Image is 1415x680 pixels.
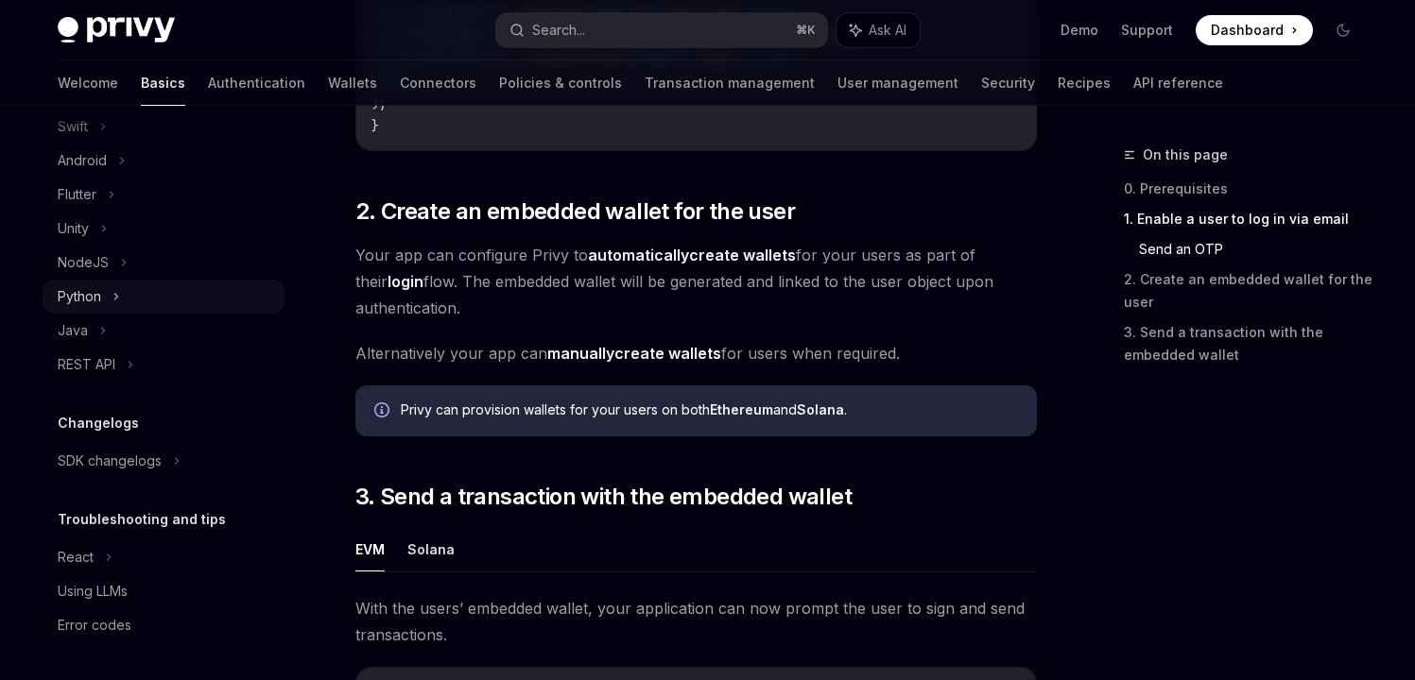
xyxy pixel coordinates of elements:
svg: Info [374,402,393,421]
a: automaticallycreate wallets [588,246,796,265]
div: Android [58,149,107,172]
img: dark logo [58,17,175,43]
a: 1. Enable a user to log in via email [1124,204,1373,234]
a: Policies & controls [499,60,622,106]
div: NodeJS [58,251,109,274]
a: Demo [1061,21,1098,40]
div: Python [58,285,101,308]
span: ⌘ K [796,23,816,38]
div: SDK changelogs [58,450,162,472]
button: Toggle dark mode [1328,15,1358,45]
a: Authentication [208,60,305,106]
h5: Changelogs [58,412,139,434]
button: EVM [355,527,385,571]
div: Flutter [58,183,96,206]
div: Error codes [58,614,131,637]
button: Search...⌘K [496,13,827,47]
a: Transaction management [645,60,815,106]
span: Dashboard [1211,21,1284,40]
div: Unity [58,217,89,240]
a: Using LLMs [43,574,285,608]
strong: automatically [588,246,689,264]
div: Privy can provision wallets for your users on both and . [401,400,1018,421]
span: Your app can configure Privy to for your users as part of their flow. The embedded wallet will be... [355,242,1037,321]
span: Alternatively your app can for users when required. [355,340,1037,366]
h5: Troubleshooting and tips [58,508,226,531]
span: With the users’ embedded wallet, your application can now prompt the user to sign and send transa... [355,595,1037,648]
a: API reference [1133,60,1223,106]
a: Recipes [1058,60,1111,106]
a: manuallycreate wallets [547,344,721,364]
span: 2. Create an embedded wallet for the user [355,196,795,227]
span: Ask AI [869,21,906,40]
a: Wallets [328,60,377,106]
div: Java [58,319,88,342]
a: Dashboard [1196,15,1313,45]
a: Error codes [43,608,285,642]
div: Using LLMs [58,580,128,603]
span: 3. Send a transaction with the embedded wallet [355,482,852,512]
a: Support [1121,21,1173,40]
span: On this page [1143,144,1228,166]
strong: login [388,272,423,291]
div: React [58,546,94,569]
span: } [371,117,379,134]
a: Send an OTP [1139,234,1373,264]
a: 2. Create an embedded wallet for the user [1124,264,1373,317]
strong: Ethereum [710,401,773,417]
button: Ask AI [837,13,920,47]
a: Welcome [58,60,118,106]
a: 3. Send a transaction with the embedded wallet [1124,317,1373,370]
strong: manually [547,344,614,363]
a: User management [837,60,958,106]
a: Basics [141,60,185,106]
strong: Solana [797,401,844,417]
button: Solana [407,527,455,571]
div: REST API [58,353,115,376]
div: Search... [532,19,585,42]
a: Security [981,60,1035,106]
a: 0. Prerequisites [1124,174,1373,204]
a: Connectors [400,60,476,106]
